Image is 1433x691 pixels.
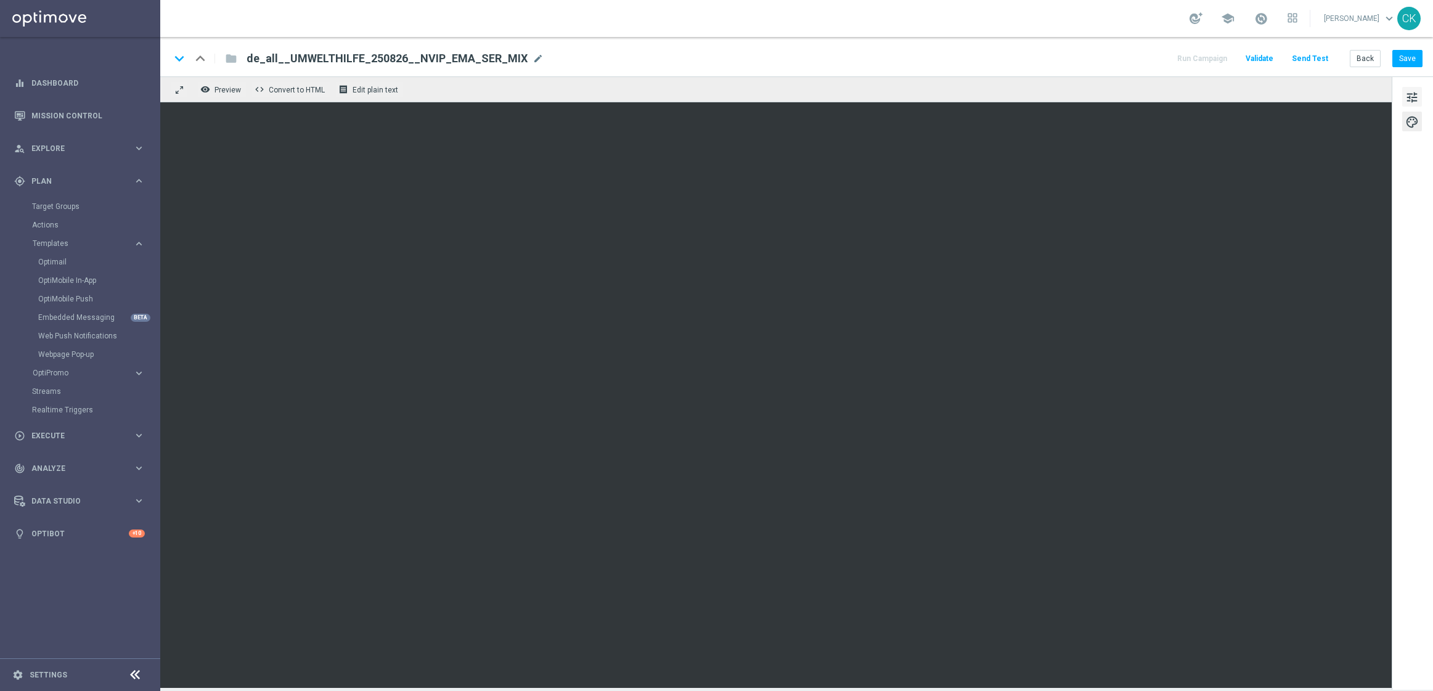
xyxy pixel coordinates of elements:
button: Mission Control [14,111,145,121]
a: Settings [30,671,67,679]
div: Optibot [14,517,145,550]
span: Explore [31,145,133,152]
div: OptiPromo [33,369,133,377]
a: Embedded Messaging [38,313,128,322]
div: BETA [131,314,150,322]
div: Target Groups [32,197,159,216]
i: remove_red_eye [200,84,210,94]
i: keyboard_arrow_right [133,495,145,507]
div: OptiMobile Push [38,290,159,308]
div: Data Studio keyboard_arrow_right [14,496,145,506]
button: gps_fixed Plan keyboard_arrow_right [14,176,145,186]
div: Optimail [38,253,159,271]
i: settings [12,669,23,681]
i: equalizer [14,78,25,89]
button: code Convert to HTML [251,81,330,97]
button: OptiPromo keyboard_arrow_right [32,368,145,378]
div: OptiPromo [32,364,159,382]
span: Execute [31,432,133,440]
a: Actions [32,220,128,230]
i: keyboard_arrow_right [133,462,145,474]
span: keyboard_arrow_down [1382,12,1396,25]
button: remove_red_eye Preview [197,81,247,97]
div: Web Push Notifications [38,327,159,345]
button: tune [1402,87,1422,107]
span: OptiPromo [33,369,121,377]
span: Plan [31,178,133,185]
i: track_changes [14,463,25,474]
div: Analyze [14,463,133,474]
span: Data Studio [31,497,133,505]
div: Actions [32,216,159,234]
span: Convert to HTML [269,86,325,94]
span: Preview [214,86,241,94]
i: play_circle_outline [14,430,25,441]
button: track_changes Analyze keyboard_arrow_right [14,464,145,473]
button: Templates keyboard_arrow_right [32,239,145,248]
a: OptiMobile In-App [38,276,128,285]
span: mode_edit [533,53,544,64]
div: Embedded Messaging [38,308,159,327]
span: tune [1405,89,1419,105]
i: keyboard_arrow_right [133,367,145,379]
button: person_search Explore keyboard_arrow_right [14,144,145,153]
div: Execute [14,430,133,441]
div: Plan [14,176,133,187]
i: receipt [338,84,348,94]
a: Optibot [31,517,129,550]
i: keyboard_arrow_down [170,49,189,68]
div: Templates [32,234,159,364]
a: Mission Control [31,99,145,132]
button: play_circle_outline Execute keyboard_arrow_right [14,431,145,441]
span: code [255,84,264,94]
button: Save [1392,50,1423,67]
i: keyboard_arrow_right [133,238,145,250]
a: Dashboard [31,67,145,99]
div: CK [1397,7,1421,30]
a: Streams [32,386,128,396]
div: Mission Control [14,99,145,132]
i: lightbulb [14,528,25,539]
button: Send Test [1290,51,1330,67]
span: de_all__UMWELTHILFE_250826__NVIP_EMA_SER_MIX [247,51,528,66]
button: lightbulb Optibot +10 [14,529,145,539]
button: palette [1402,112,1422,131]
div: Webpage Pop-up [38,345,159,364]
span: school [1221,12,1235,25]
a: OptiMobile Push [38,294,128,304]
i: keyboard_arrow_right [133,430,145,441]
i: gps_fixed [14,176,25,187]
div: OptiMobile In-App [38,271,159,290]
div: Dashboard [14,67,145,99]
span: Analyze [31,465,133,472]
span: Validate [1246,54,1273,63]
a: Optimail [38,257,128,267]
div: +10 [129,529,145,538]
a: Target Groups [32,202,128,211]
button: Validate [1244,51,1275,67]
button: receipt Edit plain text [335,81,404,97]
i: keyboard_arrow_right [133,142,145,154]
div: Streams [32,382,159,401]
a: [PERSON_NAME]keyboard_arrow_down [1323,9,1397,28]
a: Webpage Pop-up [38,350,128,359]
a: Realtime Triggers [32,405,128,415]
button: equalizer Dashboard [14,78,145,88]
div: Realtime Triggers [32,401,159,419]
i: keyboard_arrow_right [133,175,145,187]
span: Edit plain text [353,86,398,94]
span: palette [1405,114,1419,130]
div: Explore [14,143,133,154]
div: Data Studio [14,496,133,507]
div: Templates [33,240,133,247]
a: Web Push Notifications [38,331,128,341]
